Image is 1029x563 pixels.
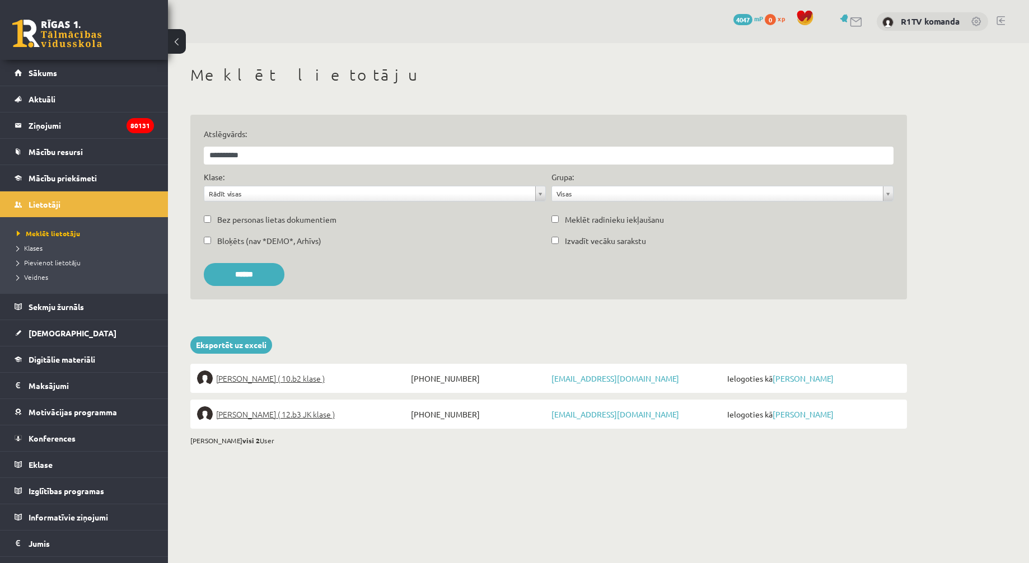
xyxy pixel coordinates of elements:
[15,294,154,320] a: Sekmju žurnāls
[15,373,154,398] a: Maksājumi
[29,199,60,209] span: Lietotāji
[408,370,549,386] span: [PHONE_NUMBER]
[29,512,108,522] span: Informatīvie ziņojumi
[29,302,84,312] span: Sekmju žurnāls
[778,14,785,23] span: xp
[15,165,154,191] a: Mācību priekšmeti
[190,336,272,354] a: Eksportēt uz exceli
[29,147,83,157] span: Mācību resursi
[29,407,117,417] span: Motivācijas programma
[29,433,76,443] span: Konferences
[408,406,549,422] span: [PHONE_NUMBER]
[15,399,154,425] a: Motivācijas programma
[15,452,154,477] a: Eklase
[29,328,116,338] span: [DEMOGRAPHIC_DATA]
[773,409,834,419] a: [PERSON_NAME]
[197,406,213,422] img: Oskars Pokrovskis
[15,112,154,138] a: Ziņojumi80131
[551,171,574,183] label: Grupa:
[127,118,154,133] i: 80131
[29,68,57,78] span: Sākums
[197,406,408,422] a: [PERSON_NAME] ( 12.b3 JK klase )
[724,406,900,422] span: Ielogoties kā
[552,186,893,201] a: Visas
[197,370,213,386] img: Edmunds Pokrovskis
[29,354,95,364] span: Digitālie materiāli
[765,14,776,25] span: 0
[29,459,53,470] span: Eklase
[17,228,157,238] a: Meklēt lietotāju
[209,186,531,201] span: Rādīt visas
[565,235,646,247] label: Izvadīt vecāku sarakstu
[15,139,154,165] a: Mācību resursi
[197,370,408,386] a: [PERSON_NAME] ( 10.b2 klase )
[551,373,679,383] a: [EMAIL_ADDRESS][DOMAIN_NAME]
[754,14,763,23] span: mP
[190,435,907,445] div: [PERSON_NAME] User
[15,60,154,86] a: Sākums
[565,214,664,226] label: Meklēt radinieku iekļaušanu
[15,346,154,372] a: Digitālie materiāli
[217,235,321,247] label: Bloķēts (nav *DEMO*, Arhīvs)
[17,257,157,268] a: Pievienot lietotāju
[551,409,679,419] a: [EMAIL_ADDRESS][DOMAIN_NAME]
[12,20,102,48] a: Rīgas 1. Tālmācības vidusskola
[242,436,260,445] b: visi 2
[773,373,834,383] a: [PERSON_NAME]
[190,65,907,85] h1: Meklēt lietotāju
[15,425,154,451] a: Konferences
[29,112,154,138] legend: Ziņojumi
[216,370,325,386] span: [PERSON_NAME] ( 10.b2 klase )
[204,171,224,183] label: Klase:
[765,14,791,23] a: 0 xp
[901,16,960,27] a: R1TV komanda
[17,229,80,238] span: Meklēt lietotāju
[15,478,154,504] a: Izglītības programas
[204,186,545,201] a: Rādīt visas
[17,243,43,252] span: Klases
[29,373,154,398] legend: Maksājumi
[15,320,154,346] a: [DEMOGRAPHIC_DATA]
[29,538,50,548] span: Jumis
[216,406,335,422] span: [PERSON_NAME] ( 12.b3 JK klase )
[204,128,894,140] label: Atslēgvārds:
[17,258,81,267] span: Pievienot lietotāju
[724,370,900,386] span: Ielogoties kā
[15,531,154,556] a: Jumis
[17,272,157,282] a: Veidnes
[29,173,97,183] span: Mācību priekšmeti
[15,191,154,217] a: Lietotāji
[556,186,878,201] span: Visas
[15,504,154,530] a: Informatīvie ziņojumi
[733,14,752,25] span: 4047
[733,14,763,23] a: 4047 mP
[17,273,48,281] span: Veidnes
[15,86,154,112] a: Aktuāli
[29,94,55,104] span: Aktuāli
[17,243,157,253] a: Klases
[217,214,336,226] label: Bez personas lietas dokumentiem
[29,486,104,496] span: Izglītības programas
[882,17,894,28] img: R1TV komanda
